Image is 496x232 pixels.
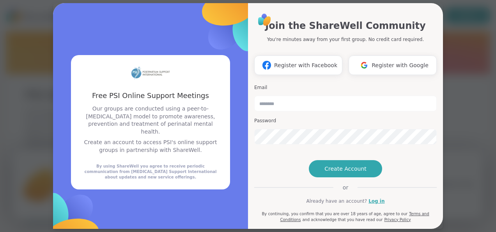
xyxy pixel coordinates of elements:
h3: Password [254,118,437,124]
span: By continuing, you confirm that you are over 18 years of age, agree to our [262,212,407,216]
h1: Join the ShareWell Community [265,19,425,33]
span: Register with Facebook [274,61,337,70]
a: Log in [368,198,384,205]
h3: Email [254,84,437,91]
span: Register with Google [372,61,429,70]
span: and acknowledge that you have read our [302,218,383,222]
a: Privacy Policy [384,218,411,222]
img: ShareWell Logomark [259,58,274,72]
h3: Free PSI Online Support Meetings [80,91,221,100]
span: Already have an account? [306,198,367,205]
button: Register with Google [349,55,437,75]
p: Create an account to access PSI's online support groups in partnership with ShareWell. [80,139,221,154]
img: partner logo [131,64,170,81]
span: Create Account [324,165,367,173]
p: Our groups are conducted using a peer-to-[MEDICAL_DATA] model to promote awareness, prevention an... [80,105,221,136]
img: ShareWell Logo [256,11,273,29]
a: Terms and Conditions [280,212,429,222]
img: ShareWell Logomark [357,58,372,72]
p: You're minutes away from your first group. No credit card required. [267,36,424,43]
div: By using ShareWell you agree to receive periodic communication from [MEDICAL_DATA] Support Intern... [80,164,221,180]
button: Register with Facebook [254,55,342,75]
span: or [333,184,358,191]
button: Create Account [309,160,382,177]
